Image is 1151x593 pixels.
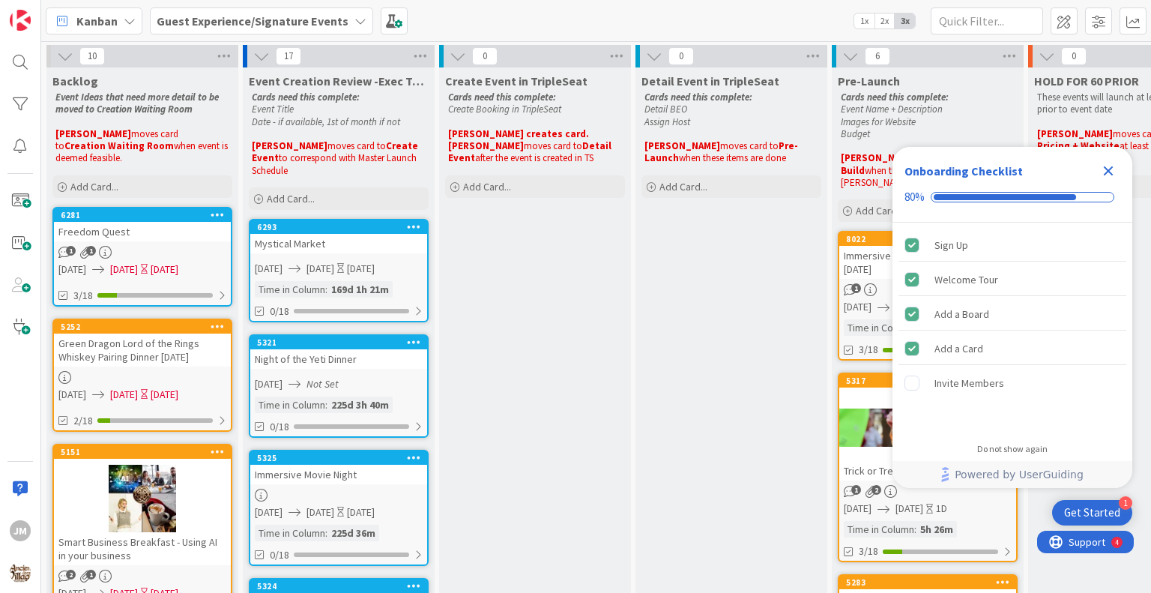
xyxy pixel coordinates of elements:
b: Guest Experience/Signature Events [157,13,348,28]
strong: [PERSON_NAME] [55,127,131,140]
span: Detail Event in TripleSeat [641,73,779,88]
span: 3/18 [859,342,878,358]
em: Create Booking in TripleSeat [448,103,561,115]
span: Add Card... [659,180,707,193]
a: 8022Immersive Movie Night - Hocus Pocus [DATE][DATE]Not SetTime in Column:3h 30m3/18 [838,231,1018,361]
span: moves card to [720,139,779,152]
div: 5317 [846,376,1016,386]
span: Add Card... [463,180,511,193]
span: 6 [865,47,890,65]
span: 3/18 [73,288,93,304]
div: Time in Column [255,281,325,298]
div: Add a Board [934,305,989,323]
div: 225d 36m [327,525,379,541]
span: 0/18 [270,547,289,563]
div: Trick or Treat Trails [839,461,1016,481]
em: Budget [841,127,870,140]
a: 6281Freedom Quest[DATE][DATE][DATE]3/18 [52,207,232,307]
div: Add a Card [934,340,983,358]
div: Welcome Tour is complete. [898,263,1126,296]
em: Event Name + Description [841,103,943,115]
span: 3/18 [859,544,878,559]
span: Create Event in TripleSeat [445,73,587,88]
a: 5321Night of the Yeti Dinner[DATE]Not SetTime in Column:225d 3h 40m0/18 [249,334,429,438]
div: 6293Mystical Market [250,220,427,253]
div: 5151 [54,445,231,459]
span: 0 [472,47,498,65]
div: Mystical Market [250,234,427,253]
span: Add Card... [267,192,315,205]
span: [DATE] [58,387,86,403]
div: [DATE] [347,261,375,277]
span: Powered by UserGuiding [955,466,1084,484]
span: Backlog [52,73,98,88]
div: 5151 [61,447,231,457]
div: Time in Column [844,521,914,538]
span: Add Card... [856,204,904,217]
div: 5325Immersive Movie Night [250,451,427,484]
strong: Pre-Launch [644,139,798,164]
div: 5252 [54,320,231,334]
div: Add a Board is complete. [898,298,1126,331]
span: when event is deemed feasible. [55,139,230,164]
span: when these items are reviewed with [PERSON_NAME] and done [841,164,1008,189]
span: 0 [1061,47,1087,65]
div: Time in Column [255,397,325,413]
em: Event Title [252,103,294,115]
span: Event Creation Review -Exec Team [249,73,429,88]
div: 5252Green Dragon Lord of the Rings Whiskey Pairing Dinner [DATE] [54,320,231,367]
div: 80% [904,190,925,204]
span: Support [31,2,68,20]
img: avatar [10,562,31,583]
div: 5h 26m [916,521,957,538]
div: 225d 3h 40m [327,397,393,413]
div: Time in Column [255,525,325,541]
em: Cards need this complete: [841,91,949,103]
strong: [PERSON_NAME] [644,139,720,152]
div: Close Checklist [1096,159,1120,183]
span: when these items are done [679,151,786,164]
em: Assign Host [644,115,690,128]
strong: Create Event [252,139,420,164]
div: Get Started [1064,505,1120,520]
div: 5321 [257,337,427,348]
div: 5325 [250,451,427,465]
div: 5283 [839,576,1016,589]
div: Checklist Container [892,147,1132,488]
span: 2 [871,485,881,495]
div: 5325 [257,453,427,463]
span: [DATE] [255,261,283,277]
div: 6293 [257,222,427,232]
span: moves card to [55,127,181,152]
div: 5321 [250,336,427,349]
strong: [PERSON_NAME] [841,151,916,164]
span: 17 [276,47,301,65]
i: Not Set [306,377,339,391]
span: [DATE] [58,262,86,277]
span: 1 [851,283,861,293]
span: 1 [86,246,96,256]
span: 0 [668,47,694,65]
span: 2/18 [73,413,93,429]
div: Sign Up [934,236,968,254]
span: after the event is created in TS [475,151,593,164]
div: 6281 [54,208,231,222]
div: [DATE] [151,387,178,403]
span: : [325,397,327,413]
strong: [PERSON_NAME] [1037,127,1113,140]
div: Onboarding Checklist [904,162,1023,180]
span: moves card to [327,139,386,152]
span: [DATE] [110,262,138,277]
div: 5252 [61,322,231,332]
strong: [PERSON_NAME] [252,139,327,152]
span: [DATE] [255,505,283,520]
div: 5321Night of the Yeti Dinner [250,336,427,369]
span: 1 [86,570,96,580]
input: Quick Filter... [931,7,1043,34]
span: 1x [854,13,874,28]
span: 0/18 [270,419,289,435]
div: 8022Immersive Movie Night - Hocus Pocus [DATE] [839,232,1016,279]
span: Pre-Launch [838,73,900,88]
div: 6281Freedom Quest [54,208,231,241]
div: Freedom Quest [54,222,231,241]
